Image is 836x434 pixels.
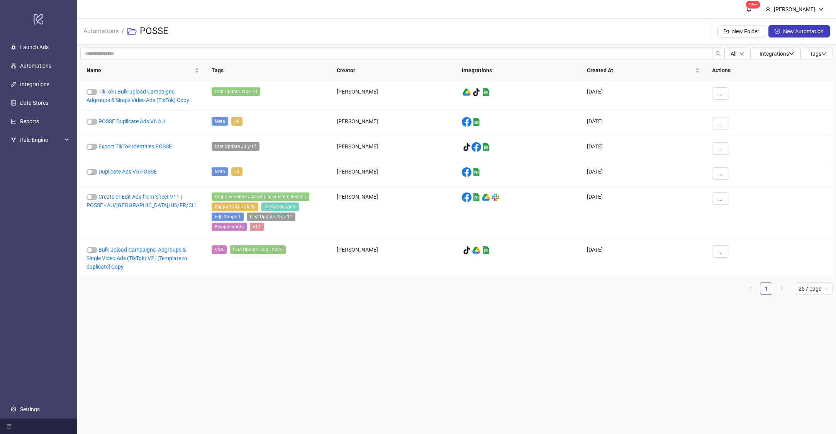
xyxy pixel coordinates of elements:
[731,51,736,57] span: All
[82,26,120,35] a: Automations
[212,245,227,254] span: VSA
[716,51,721,56] span: search
[818,7,824,12] span: down
[11,137,16,143] span: fork
[331,161,456,186] div: [PERSON_NAME]
[205,60,331,81] th: Tags
[750,48,800,60] button: Integrationsdown
[760,51,794,57] span: Integrations
[775,283,788,295] button: right
[789,51,794,56] span: down
[581,161,706,186] div: [DATE]
[779,286,784,291] span: right
[765,7,771,12] span: user
[821,51,827,56] span: down
[250,223,264,231] span: v11
[98,143,172,150] a: Export TikTok Identities POSSE
[718,248,723,255] span: ...
[212,142,259,151] span: Last Update July-17
[783,28,824,34] span: New Automation
[331,136,456,161] div: [PERSON_NAME]
[212,213,244,221] span: Edit Support
[261,203,299,211] span: GDrive Support
[581,111,706,136] div: [DATE]
[331,111,456,136] div: [PERSON_NAME]
[760,283,772,295] li: 1
[20,81,49,87] a: Integrations
[212,167,228,176] span: Meta
[718,90,723,97] span: ...
[20,63,51,69] a: Automations
[581,81,706,111] div: [DATE]
[800,48,833,60] button: Tagsdown
[212,117,228,126] span: Meta
[231,117,242,126] span: v6
[6,424,12,429] span: menu-fold
[20,118,39,124] a: Reports
[140,25,168,37] h3: POSSE
[712,87,729,100] button: ...
[712,117,729,129] button: ...
[98,168,157,175] a: Duplicate Ads V5 POSSE
[212,203,258,211] span: Supports Ad Labels
[581,239,706,277] div: [DATE]
[456,60,581,81] th: Integrations
[20,132,63,148] span: Rule Engine
[581,136,706,161] div: [DATE]
[127,27,137,36] span: folder-open
[771,5,818,14] div: [PERSON_NAME]
[331,60,456,81] th: Creator
[739,51,744,56] span: down
[20,406,40,412] a: Settings
[20,100,48,106] a: Data Stores
[724,48,750,60] button: Alldown
[581,186,706,239] div: [DATE]
[748,286,753,291] span: left
[122,19,124,44] li: /
[712,167,729,180] button: ...
[331,239,456,277] div: [PERSON_NAME]
[724,29,729,34] span: folder-add
[732,28,759,34] span: New Folder
[746,1,760,9] sup: 1583
[775,283,788,295] li: Next Page
[799,283,828,294] span: 25 / page
[712,245,729,258] button: ...
[86,194,196,208] a: Create or Edit Ads from Sheet V11 | POSSE - AU/[GEOGRAPHIC_DATA]/US/FR/CH
[80,60,205,81] th: Name
[247,213,295,221] span: Last Update: Nov-11
[718,196,723,202] span: ...
[230,245,286,254] span: Last Update: Jan - 2025
[212,223,247,231] span: Reminder Ads
[20,44,49,50] a: Launch Ads
[212,192,309,201] span: Dropbox Folder / Asset placement detection
[581,60,706,81] th: Created At
[587,66,694,75] span: Created At
[231,167,242,176] span: v5
[212,87,260,96] span: Last Update: Nov-18
[86,89,189,103] a: TikTok | Bulk-upload Campaigns, Adgroups & Single Video Ads (TikTok) Copy
[717,25,765,37] button: New Folder
[718,120,723,126] span: ...
[706,60,833,81] th: Actions
[86,66,193,75] span: Name
[768,25,830,37] button: New Automation
[760,283,772,294] a: 1
[718,145,723,151] span: ...
[98,118,165,124] a: POSSE Duplicate Ads V6 AU
[775,29,780,34] span: plus-circle
[331,81,456,111] div: [PERSON_NAME]
[718,170,723,177] span: ...
[744,283,757,295] button: left
[744,283,757,295] li: Previous Page
[712,142,729,155] button: ...
[746,6,751,12] span: bell
[810,51,827,57] span: Tags
[794,283,833,295] div: Page Size
[331,186,456,239] div: [PERSON_NAME]
[86,247,187,270] a: Bulk-upload Campaigns, Adgroups & Single Video Ads (TikTok) V2 | [Template to duplicate] Copy
[712,192,729,205] button: ...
